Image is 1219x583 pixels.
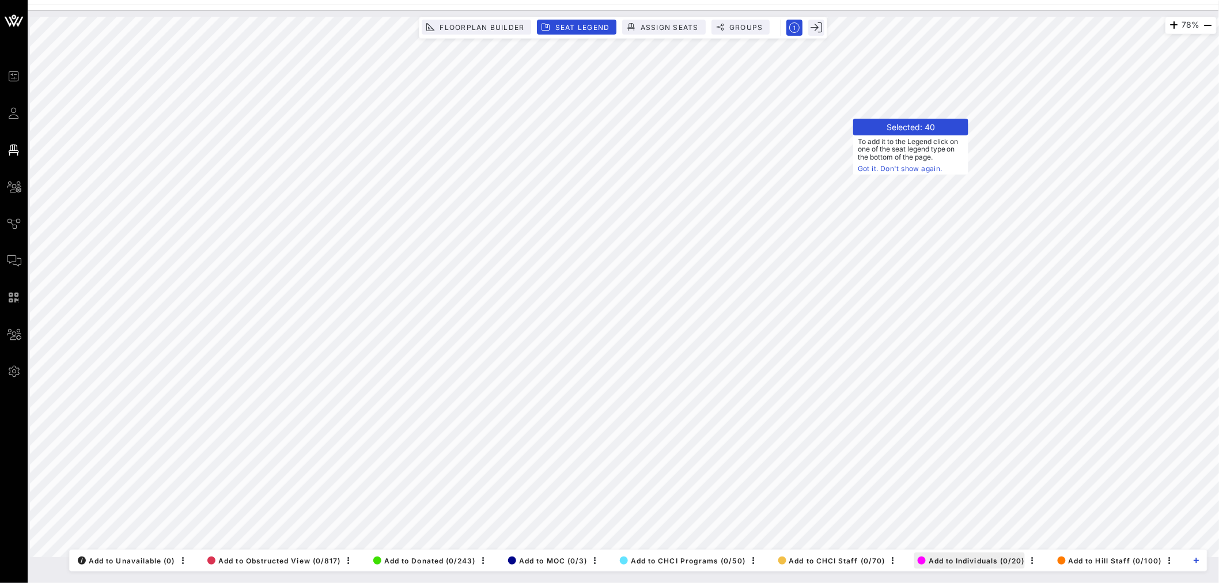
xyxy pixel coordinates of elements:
[729,23,763,32] span: Groups
[918,556,1025,565] span: Add to Individuals (0/20)
[555,23,610,32] span: Seat Legend
[620,556,745,565] span: Add to CHCI Programs (0/50)
[853,135,968,175] span: To add it to the Legend click on one of the seat legend type on the bottom of the page.
[623,20,706,35] button: Assign Seats
[508,556,587,565] span: Add to MOC (0/3)
[778,556,885,565] span: Add to CHCI Staff (0/70)
[78,556,175,565] span: Add to Unavailable (0)
[373,556,476,565] span: Add to Donated (0/243)
[616,552,745,569] button: Add to CHCI Programs (0/50)
[1054,552,1162,569] button: Add to Hill Staff (0/100)
[1058,556,1162,565] span: Add to Hill Staff (0/100)
[422,20,531,35] button: Floorplan Builder
[914,552,1025,569] button: Add to Individuals (0/20)
[370,552,476,569] button: Add to Donated (0/243)
[640,23,699,32] span: Assign Seats
[439,23,524,32] span: Floorplan Builder
[204,552,340,569] button: Add to Obstructed View (0/817)
[775,552,885,569] button: Add to CHCI Staff (0/70)
[74,552,175,569] button: /Add to Unavailable (0)
[853,119,968,135] header: Selected: 40
[858,163,964,175] a: Got it. Don't show again.
[1165,17,1217,34] div: 78%
[711,20,770,35] button: Groups
[207,556,340,565] span: Add to Obstructed View (0/817)
[78,556,86,565] div: /
[537,20,617,35] button: Seat Legend
[505,552,587,569] button: Add to MOC (0/3)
